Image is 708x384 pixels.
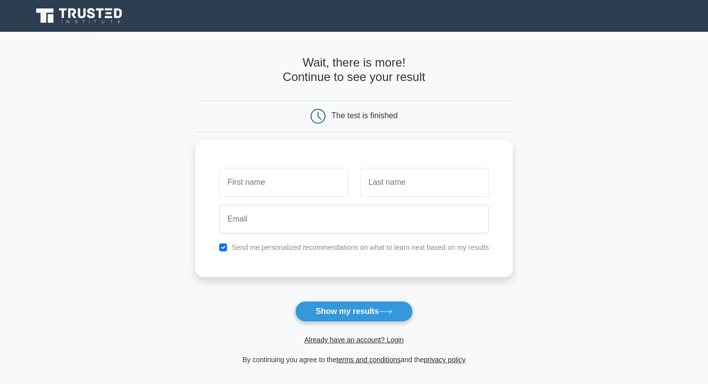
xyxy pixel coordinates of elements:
[336,356,400,364] a: terms and conditions
[295,301,412,322] button: Show my results
[219,205,489,233] input: Email
[232,243,489,251] label: Send me personalized recommendations on what to learn next based on my results
[360,168,489,197] input: Last name
[189,354,519,366] div: By continuing you agree to the and the
[424,356,466,364] a: privacy policy
[304,336,403,344] a: Already have an account? Login
[331,111,397,120] div: The test is finished
[219,168,348,197] input: First name
[195,56,513,84] h4: Wait, there is more! Continue to see your result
